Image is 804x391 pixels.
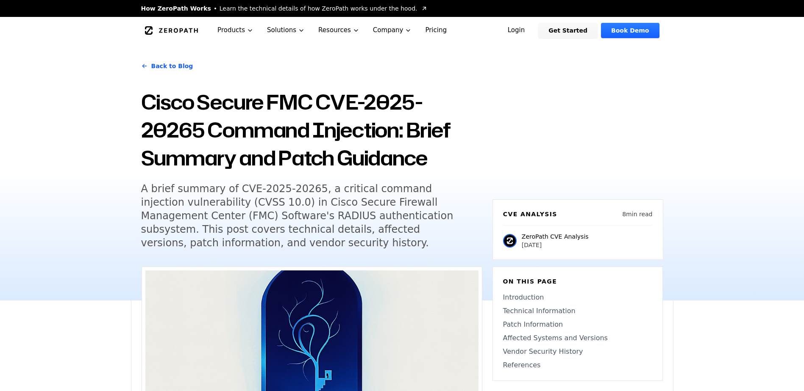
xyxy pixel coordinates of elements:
button: Company [366,17,419,44]
a: Introduction [503,292,652,303]
h5: A brief summary of CVE-2025-20265, a critical command injection vulnerability (CVSS 10.0) in Cisc... [141,182,467,250]
p: ZeroPath CVE Analysis [522,232,589,241]
a: Book Demo [601,23,659,38]
button: Solutions [260,17,312,44]
a: Get Started [538,23,598,38]
a: Login [498,23,535,38]
button: Products [211,17,260,44]
a: How ZeroPath WorksLearn the technical details of how ZeroPath works under the hood. [141,4,428,13]
h6: On this page [503,277,652,286]
a: Affected Systems and Versions [503,333,652,343]
a: Vendor Security History [503,347,652,357]
a: References [503,360,652,370]
h6: CVE Analysis [503,210,557,218]
span: Learn the technical details of how ZeroPath works under the hood. [220,4,417,13]
p: [DATE] [522,241,589,249]
button: Resources [312,17,366,44]
a: Patch Information [503,319,652,330]
p: 8 min read [622,210,652,218]
a: Back to Blog [141,54,193,78]
img: ZeroPath CVE Analysis [503,234,517,248]
h1: Cisco Secure FMC CVE-2025-20265 Command Injection: Brief Summary and Patch Guidance [141,88,482,172]
a: Technical Information [503,306,652,316]
a: Pricing [418,17,453,44]
nav: Global [131,17,673,44]
span: How ZeroPath Works [141,4,211,13]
